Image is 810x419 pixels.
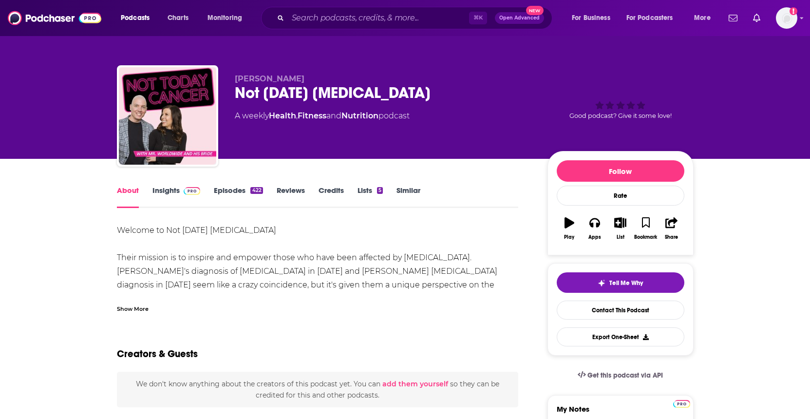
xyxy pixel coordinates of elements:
[687,10,723,26] button: open menu
[184,187,201,195] img: Podchaser Pro
[269,111,296,120] a: Health
[776,7,797,29] img: User Profile
[152,186,201,208] a: InsightsPodchaser Pro
[557,327,684,346] button: Export One-Sheet
[296,111,298,120] span: ,
[201,10,255,26] button: open menu
[277,186,305,208] a: Reviews
[749,10,764,26] a: Show notifications dropdown
[396,186,420,208] a: Similar
[161,10,194,26] a: Charts
[694,11,711,25] span: More
[588,234,601,240] div: Apps
[235,110,410,122] div: A weekly podcast
[526,6,544,15] span: New
[626,11,673,25] span: For Podcasters
[673,400,690,408] img: Podchaser Pro
[587,371,663,380] span: Get this podcast via API
[235,74,304,83] span: [PERSON_NAME]
[8,9,101,27] img: Podchaser - Follow, Share and Rate Podcasts
[776,7,797,29] span: Logged in as KTMSseat4
[377,187,383,194] div: 5
[569,112,672,119] span: Good podcast? Give it some love!
[117,186,139,208] a: About
[564,234,574,240] div: Play
[341,111,378,120] a: Nutrition
[557,211,582,246] button: Play
[499,16,540,20] span: Open Advanced
[607,211,633,246] button: List
[207,11,242,25] span: Monitoring
[659,211,684,246] button: Share
[620,10,687,26] button: open menu
[617,234,624,240] div: List
[117,348,198,360] h2: Creators & Guests
[319,186,344,208] a: Credits
[214,186,263,208] a: Episodes422
[382,380,448,388] button: add them yourself
[582,211,607,246] button: Apps
[572,11,610,25] span: For Business
[469,12,487,24] span: ⌘ K
[598,279,605,287] img: tell me why sparkle
[119,67,216,165] img: Not Today Cancer
[609,279,643,287] span: Tell Me Why
[270,7,562,29] div: Search podcasts, credits, & more...
[557,186,684,206] div: Rate
[495,12,544,24] button: Open AdvancedNew
[776,7,797,29] button: Show profile menu
[790,7,797,15] svg: Add a profile image
[547,74,694,134] div: Good podcast? Give it some love!
[565,10,622,26] button: open menu
[557,272,684,293] button: tell me why sparkleTell Me Why
[557,160,684,182] button: Follow
[634,234,657,240] div: Bookmark
[298,111,326,120] a: Fitness
[121,11,150,25] span: Podcasts
[250,187,263,194] div: 422
[557,301,684,320] a: Contact This Podcast
[114,10,162,26] button: open menu
[633,211,659,246] button: Bookmark
[117,224,519,401] div: Welcome to Not [DATE] [MEDICAL_DATA] Their mission is to inspire and empower those who have been ...
[326,111,341,120] span: and
[358,186,383,208] a: Lists5
[288,10,469,26] input: Search podcasts, credits, & more...
[725,10,741,26] a: Show notifications dropdown
[673,399,690,408] a: Pro website
[136,380,499,399] span: We don't know anything about the creators of this podcast yet . You can so they can be credited f...
[168,11,188,25] span: Charts
[665,234,678,240] div: Share
[570,363,671,387] a: Get this podcast via API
